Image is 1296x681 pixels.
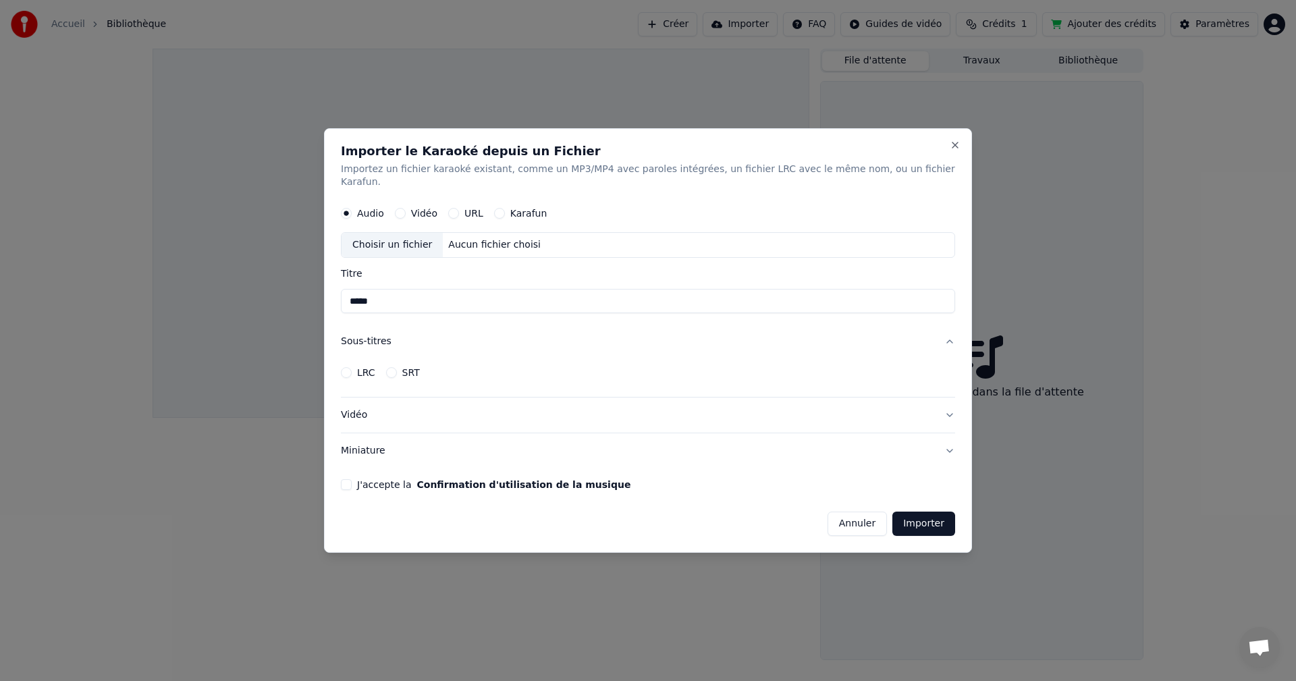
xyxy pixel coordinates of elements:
label: Audio [357,209,384,219]
button: Miniature [341,433,955,468]
label: URL [464,209,483,219]
p: Importez un fichier karaoké existant, comme un MP3/MP4 avec paroles intégrées, un fichier LRC ave... [341,163,955,190]
button: J'accepte la [416,480,630,489]
label: J'accepte la [357,480,630,489]
label: Titre [341,269,955,279]
div: Sous-titres [341,359,955,397]
div: Choisir un fichier [342,234,443,258]
button: Importer [892,512,955,536]
h2: Importer le Karaoké depuis un Fichier [341,145,955,157]
label: Karafun [510,209,547,219]
button: Annuler [828,512,887,536]
button: Sous-titres [341,325,955,360]
label: Vidéo [411,209,437,219]
div: Aucun fichier choisi [443,239,546,252]
label: SRT [402,368,420,377]
label: LRC [357,368,375,377]
button: Vidéo [341,398,955,433]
